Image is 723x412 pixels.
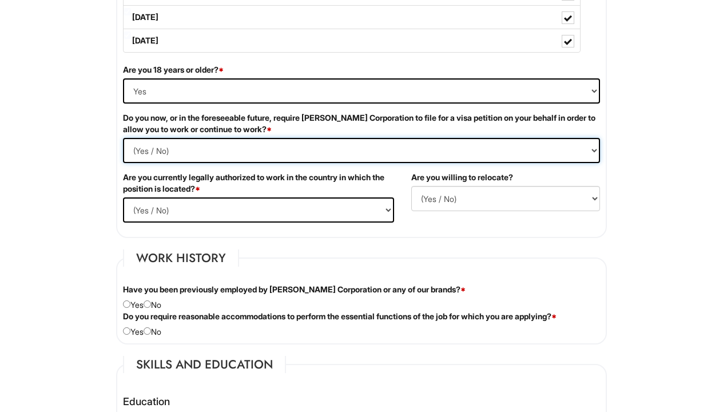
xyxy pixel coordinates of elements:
[411,172,513,183] label: Are you willing to relocate?
[123,249,239,267] legend: Work History
[411,186,600,211] select: (Yes / No)
[123,138,600,163] select: (Yes / No)
[114,311,609,338] div: Yes No
[124,29,580,52] label: [DATE]
[124,6,580,29] label: [DATE]
[114,284,609,311] div: Yes No
[123,284,466,295] label: Have you been previously employed by [PERSON_NAME] Corporation or any of our brands?
[123,356,286,373] legend: Skills and Education
[123,172,394,195] label: Are you currently legally authorized to work in the country in which the position is located?
[123,311,557,322] label: Do you require reasonable accommodations to perform the essential functions of the job for which ...
[123,112,600,135] label: Do you now, or in the foreseeable future, require [PERSON_NAME] Corporation to file for a visa pe...
[123,197,394,223] select: (Yes / No)
[123,396,600,407] h4: Education
[123,64,224,76] label: Are you 18 years or older?
[123,78,600,104] select: (Yes / No)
